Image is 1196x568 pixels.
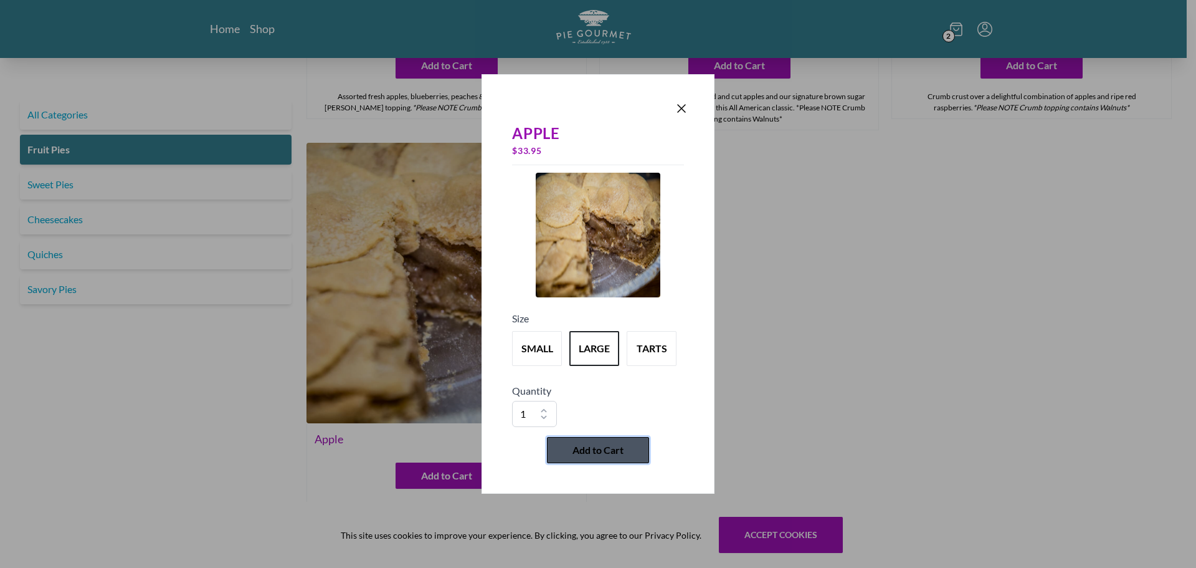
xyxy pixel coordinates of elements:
[627,331,676,366] button: Variant Swatch
[569,331,619,366] button: Variant Swatch
[536,173,660,301] a: Product Image
[572,443,624,458] span: Add to Cart
[512,125,684,142] div: Apple
[512,331,562,366] button: Variant Swatch
[512,383,684,398] h5: Quantity
[674,101,689,116] button: Close panel
[547,437,649,463] button: Add to Cart
[512,311,684,326] h5: Size
[536,173,660,297] img: Product Image
[512,142,684,160] div: $ 33.95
